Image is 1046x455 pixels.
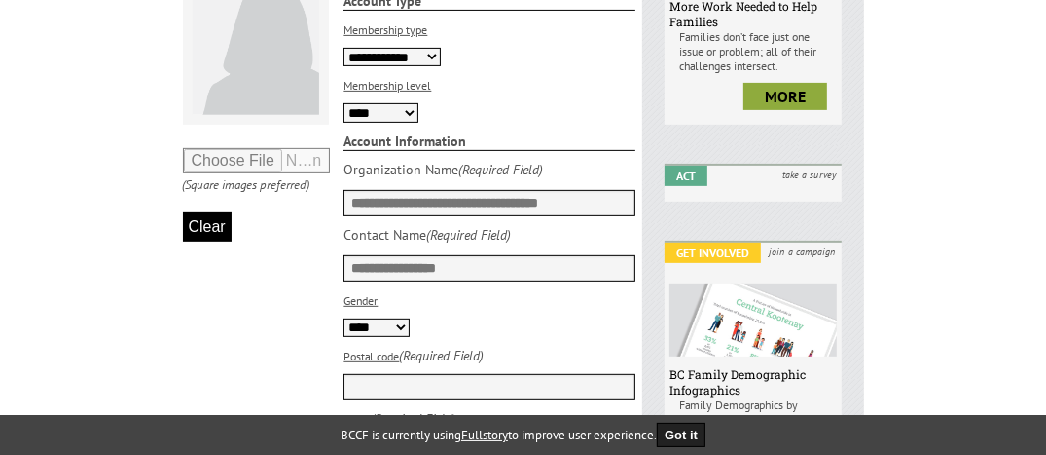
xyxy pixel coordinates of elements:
[458,161,543,178] i: (Required Field)
[743,83,827,110] a: more
[461,427,508,443] a: Fullstory
[426,226,511,244] i: (Required Field)
[669,366,837,398] h6: BC Family Demographic Infographics
[343,293,378,308] label: Gender
[657,423,705,447] button: Got it
[669,29,837,73] p: Families don’t face just one issue or problem; all of their challenges intersect.
[343,226,426,244] div: Contact Name
[343,161,458,178] div: Organization Name
[665,243,761,263] em: Get Involved
[763,243,842,261] i: join a campaign
[399,347,484,364] i: (Required Field)
[371,410,455,428] i: (Required Field)
[776,166,842,184] i: take a survey
[665,166,707,186] em: Act
[669,398,837,427] p: Family Demographics by Regional District
[343,22,427,37] label: Membership type
[343,412,371,427] label: Email
[343,133,635,151] strong: Account Information
[343,78,431,93] label: Membership level
[343,349,399,363] label: Postal code
[183,212,232,242] button: Clear
[183,176,310,193] i: (Square images preferred)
